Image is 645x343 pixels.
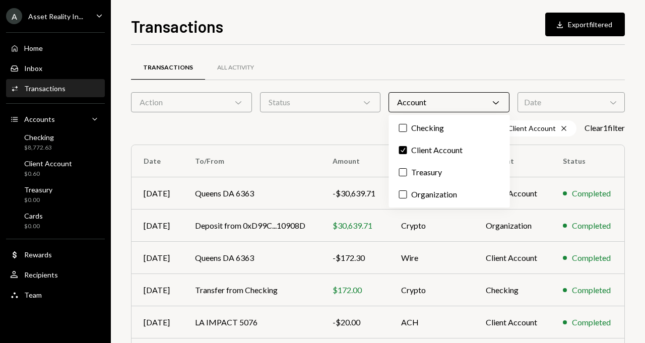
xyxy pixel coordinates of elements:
[24,270,58,279] div: Recipients
[499,120,576,136] div: Client Account
[24,144,54,152] div: $8,772.63
[144,252,171,264] div: [DATE]
[393,119,506,137] label: Checking
[6,156,105,180] a: Client Account$0.60
[474,210,551,242] td: Organization
[585,123,625,133] button: Clear1filter
[144,220,171,232] div: [DATE]
[572,187,611,199] div: Completed
[183,242,320,274] td: Queens DA 6363
[6,245,105,263] a: Rewards
[572,220,611,232] div: Completed
[393,185,506,203] label: Organization
[333,284,377,296] div: $172.00
[24,291,42,299] div: Team
[6,130,105,154] a: Checking$8,772.63
[6,39,105,57] a: Home
[551,145,624,177] th: Status
[28,12,83,21] div: Asset Reality In...
[6,209,105,233] a: Cards$0.00
[131,55,205,81] a: Transactions
[205,55,266,81] a: All Activity
[518,92,625,112] div: Date
[393,163,506,181] label: Treasury
[389,242,474,274] td: Wire
[24,250,52,259] div: Rewards
[24,170,72,178] div: $0.60
[24,44,43,52] div: Home
[24,185,52,194] div: Treasury
[24,133,54,142] div: Checking
[132,145,183,177] th: Date
[24,212,43,220] div: Cards
[474,242,551,274] td: Client Account
[217,63,254,72] div: All Activity
[333,316,377,328] div: -$20.00
[389,274,474,306] td: Crypto
[393,141,506,159] label: Client Account
[320,145,389,177] th: Amount
[24,84,66,93] div: Transactions
[183,274,320,306] td: Transfer from Checking
[474,145,551,177] th: Account
[24,196,52,204] div: $0.00
[144,284,171,296] div: [DATE]
[572,252,611,264] div: Completed
[183,306,320,338] td: LA IMPACT 5076
[399,146,407,154] button: Client Account
[6,286,105,304] a: Team
[183,210,320,242] td: Deposit from 0xD99C...10908D
[474,274,551,306] td: Checking
[144,316,171,328] div: [DATE]
[6,8,22,24] div: A
[333,252,377,264] div: -$172.30
[143,63,193,72] div: Transactions
[24,222,43,231] div: $0.00
[24,159,72,168] div: Client Account
[333,187,377,199] div: -$30,639.71
[333,220,377,232] div: $30,639.71
[260,92,381,112] div: Status
[131,16,223,36] h1: Transactions
[6,79,105,97] a: Transactions
[6,110,105,128] a: Accounts
[6,265,105,284] a: Recipients
[144,187,171,199] div: [DATE]
[572,284,611,296] div: Completed
[389,210,474,242] td: Crypto
[474,306,551,338] td: Client Account
[399,190,407,198] button: Organization
[24,115,55,123] div: Accounts
[131,92,252,112] div: Action
[572,316,611,328] div: Completed
[183,145,320,177] th: To/From
[6,59,105,77] a: Inbox
[399,124,407,132] button: Checking
[399,168,407,176] button: Treasury
[389,92,509,112] div: Account
[389,306,474,338] td: ACH
[474,177,551,210] td: Client Account
[24,64,42,73] div: Inbox
[183,177,320,210] td: Queens DA 6363
[6,182,105,207] a: Treasury$0.00
[545,13,625,36] button: Exportfiltered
